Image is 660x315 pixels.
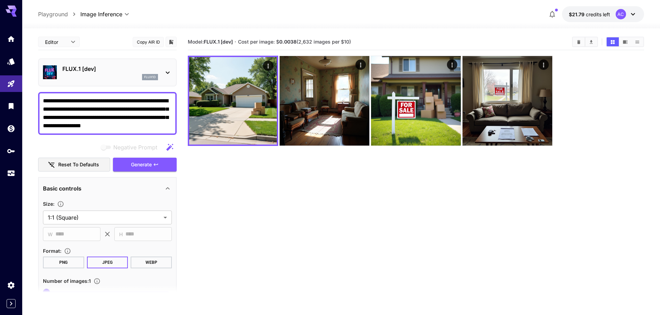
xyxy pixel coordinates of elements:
div: Wallet [7,124,15,133]
img: 9k= [463,56,552,146]
span: 1:1 (Square) [48,213,161,222]
button: Reset to defaults [38,158,110,172]
span: Negative prompts are not compatible with the selected model. [99,143,163,151]
div: Actions [355,59,366,70]
span: Generate [131,160,152,169]
div: Show images in grid viewShow images in video viewShow images in list view [606,37,644,47]
img: 9k= [280,56,369,146]
button: Adjust the dimensions of the generated image by specifying its width and height in pixels, or sel... [54,201,67,207]
div: AC [616,9,626,19]
span: Format : [43,248,61,254]
span: Cost per image: $ (2,632 images per $10) [238,39,351,45]
button: Expand sidebar [7,299,16,308]
div: API Keys [7,147,15,155]
span: Negative Prompt [113,143,157,151]
img: Z [371,56,461,146]
div: Actions [447,59,457,70]
span: Size : [43,201,54,207]
span: credits left [586,11,610,17]
button: WEBP [131,257,172,268]
div: Actions [263,61,273,71]
span: Image Inference [80,10,122,18]
span: $21.79 [569,11,586,17]
span: Editor [45,38,67,46]
div: $21.78708 [569,11,610,18]
p: Basic controls [43,184,81,193]
div: Usage [7,169,15,178]
div: Basic controls [43,180,172,197]
button: Show images in video view [619,37,631,46]
p: · [235,38,236,46]
div: Models [7,57,15,66]
div: Playground [7,80,15,88]
div: Clear ImagesDownload All [572,37,598,47]
button: $21.78708AC [562,6,644,22]
button: Copy AIR ID [133,37,164,47]
div: Actions [538,59,549,70]
b: FLUX.1 [dev] [204,39,233,45]
button: Download All [585,37,597,46]
p: FLUX.1 [dev] [62,65,158,73]
button: Add to library [168,38,174,46]
b: 0.0038 [279,39,297,45]
p: flux1d [144,75,156,80]
img: 2Q== [189,57,277,145]
span: H [119,230,123,238]
button: Generate [113,158,177,172]
button: PNG [43,257,84,268]
span: Model: [188,39,233,45]
span: W [48,230,53,238]
span: Number of images : 1 [43,278,91,284]
nav: breadcrumb [38,10,80,18]
button: Clear Images [573,37,585,46]
button: JPEG [87,257,128,268]
div: FLUX.1 [dev]flux1d [43,62,172,83]
div: Library [7,102,15,110]
a: Playground [38,10,68,18]
button: Show images in grid view [607,37,619,46]
button: Show images in list view [631,37,643,46]
div: Home [7,35,15,43]
button: Choose the file format for the output image. [61,248,74,254]
button: Specify how many images to generate in a single request. Each image generation will be charged se... [91,278,103,285]
div: Settings [7,281,15,289]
